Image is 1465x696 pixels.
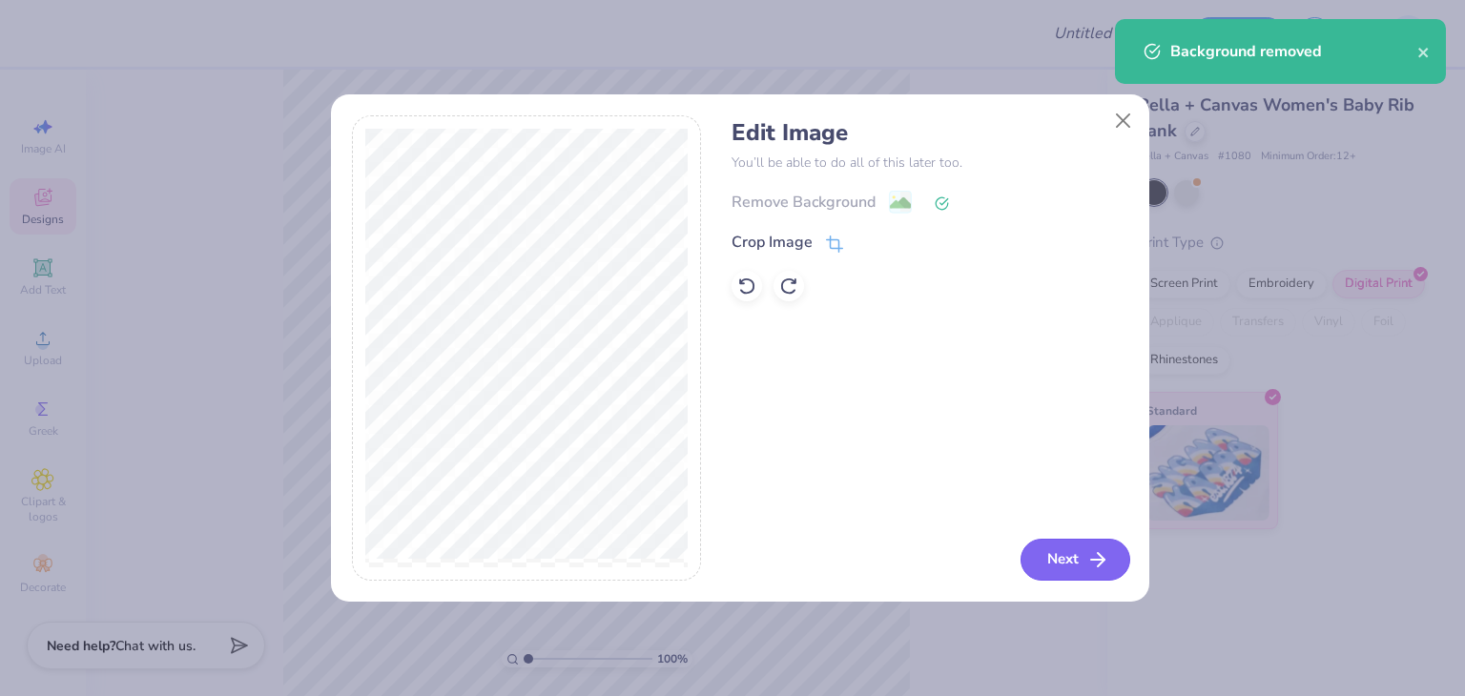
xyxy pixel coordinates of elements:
[1170,40,1417,63] div: Background removed
[1417,40,1431,63] button: close
[1104,102,1141,138] button: Close
[732,231,813,254] div: Crop Image
[1021,539,1130,581] button: Next
[732,153,1127,173] p: You’ll be able to do all of this later too.
[732,119,1127,147] h4: Edit Image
